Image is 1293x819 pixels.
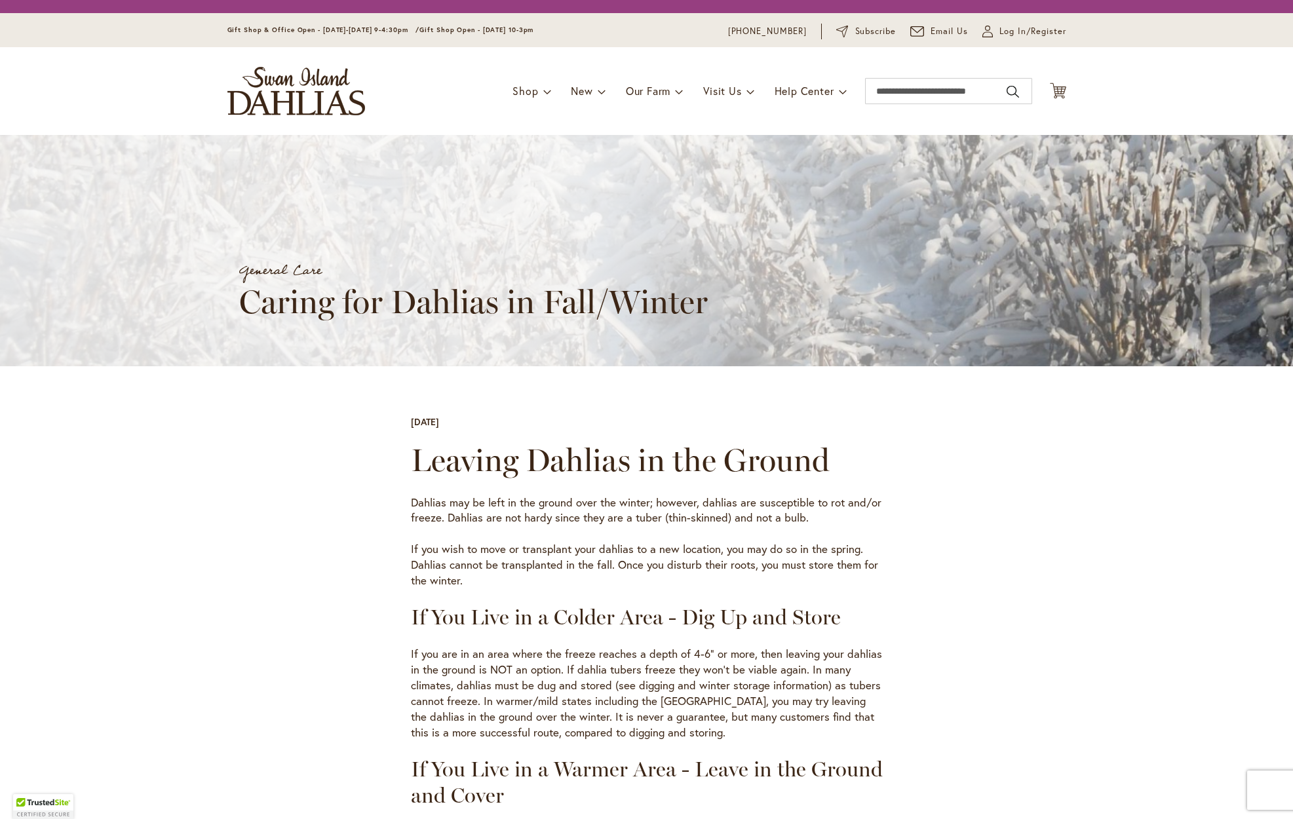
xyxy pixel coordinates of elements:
span: Visit Us [703,84,741,98]
span: Email Us [931,25,968,38]
a: store logo [227,67,365,115]
span: Subscribe [855,25,897,38]
a: General Care [239,258,321,283]
h1: Caring for Dahlias in Fall/Winter [239,283,868,321]
a: Email Us [910,25,968,38]
a: Subscribe [836,25,896,38]
span: Gift Shop & Office Open - [DATE]-[DATE] 9-4:30pm / [227,26,420,34]
a: Log In/Register [982,25,1066,38]
div: [DATE] [411,415,439,429]
h3: If You Live in a Warmer Area - Leave in the Ground and Cover [411,756,883,809]
span: Log In/Register [999,25,1066,38]
h2: Leaving Dahlias in the Ground [411,442,883,478]
p: If you wish to move or transplant your dahlias to a new location, you may do so in the spring. Da... [411,541,883,588]
span: New [571,84,592,98]
span: Help Center [775,84,834,98]
h3: If You Live in a Colder Area - Dig Up and Store [411,604,883,630]
span: Our Farm [626,84,670,98]
span: Gift Shop Open - [DATE] 10-3pm [419,26,533,34]
p: If you are in an area where the freeze reaches a depth of 4-6" or more, then leaving your dahlias... [411,646,883,740]
button: Search [1007,81,1018,102]
span: Shop [512,84,538,98]
p: Dahlias may be left in the ground over the winter; however, dahlias are susceptible to rot and/or... [411,495,883,526]
a: [PHONE_NUMBER] [728,25,807,38]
